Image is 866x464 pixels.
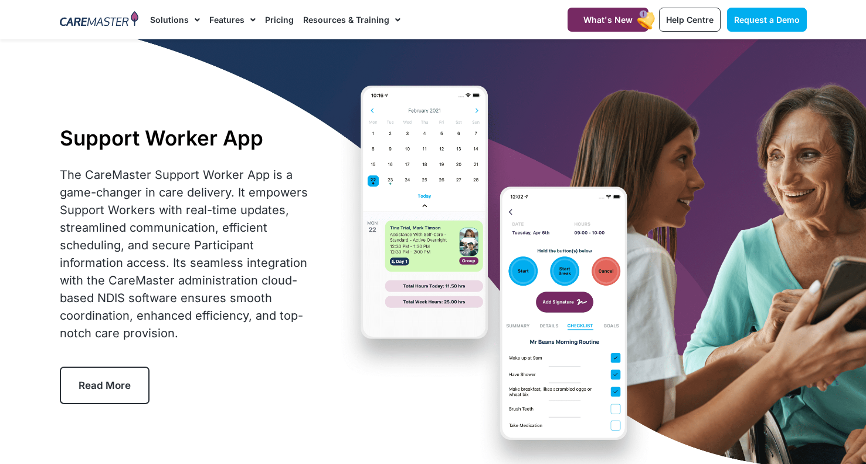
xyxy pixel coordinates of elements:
[734,15,800,25] span: Request a Demo
[666,15,714,25] span: Help Centre
[79,380,131,391] span: Read More
[583,15,633,25] span: What's New
[727,8,807,32] a: Request a Demo
[60,11,139,29] img: CareMaster Logo
[60,166,314,342] div: The CareMaster Support Worker App is a game-changer in care delivery. It empowers Support Workers...
[60,126,314,150] h1: Support Worker App
[60,367,150,404] a: Read More
[659,8,721,32] a: Help Centre
[568,8,648,32] a: What's New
